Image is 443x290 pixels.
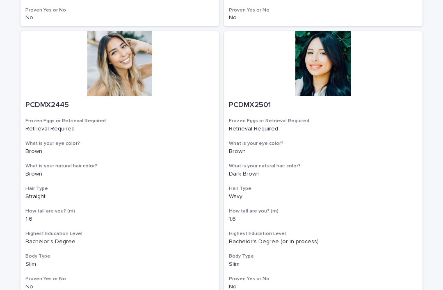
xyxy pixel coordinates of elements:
[229,261,418,268] p: Slim
[25,148,214,155] p: Brown
[229,126,418,132] p: Retrieval Required
[25,101,214,110] p: PCDMX2445
[25,7,214,14] h3: Proven Yes or No
[229,14,418,21] p: No
[25,163,214,169] h3: What is your natural hair color?
[229,101,418,110] p: PCDMX2501
[25,185,214,192] h3: Hair Type
[25,261,214,268] p: Slim
[25,118,214,124] h3: Frozen Eggs or Retrieval Required
[25,276,214,282] h3: Proven Yes or No
[25,208,214,215] h3: How tall are you? (m)
[229,208,418,215] h3: How tall are you? (m)
[25,253,214,260] h3: Body Type
[229,118,418,124] h3: Frozen Eggs or Retrieval Required
[229,216,418,223] p: 1.6
[229,185,418,192] h3: Hair Type
[229,7,418,14] h3: Proven Yes or No
[25,171,214,178] p: Brown
[229,238,418,245] p: Bachelor's Degree (or in process)
[25,14,214,21] p: No
[229,163,418,169] h3: What is your natural hair color?
[25,126,214,132] p: Retrieval Required
[25,216,214,223] p: 1.6
[25,231,214,237] h3: Highest Education Level
[25,193,214,200] p: Straight
[229,148,418,155] p: Brown
[229,171,418,178] p: Dark Brown
[229,140,418,147] h3: What is your eye color?
[25,140,214,147] h3: What is your eye color?
[229,193,418,200] p: Wavy
[25,238,214,245] p: Bachelor's Degree
[229,276,418,282] h3: Proven Yes or No
[229,231,418,237] h3: Highest Education Level
[229,253,418,260] h3: Body Type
